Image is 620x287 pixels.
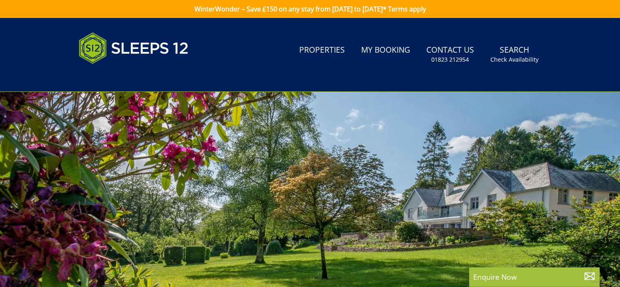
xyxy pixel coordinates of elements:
p: Enquire Now [473,271,596,282]
a: My Booking [358,41,413,60]
img: Sleeps 12 [79,28,189,69]
a: Contact Us01823 212954 [423,41,477,68]
a: SearchCheck Availability [487,41,542,68]
small: 01823 212954 [431,56,469,64]
iframe: Customer reviews powered by Trustpilot [75,73,160,80]
a: Properties [296,41,348,60]
small: Check Availability [490,56,538,64]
